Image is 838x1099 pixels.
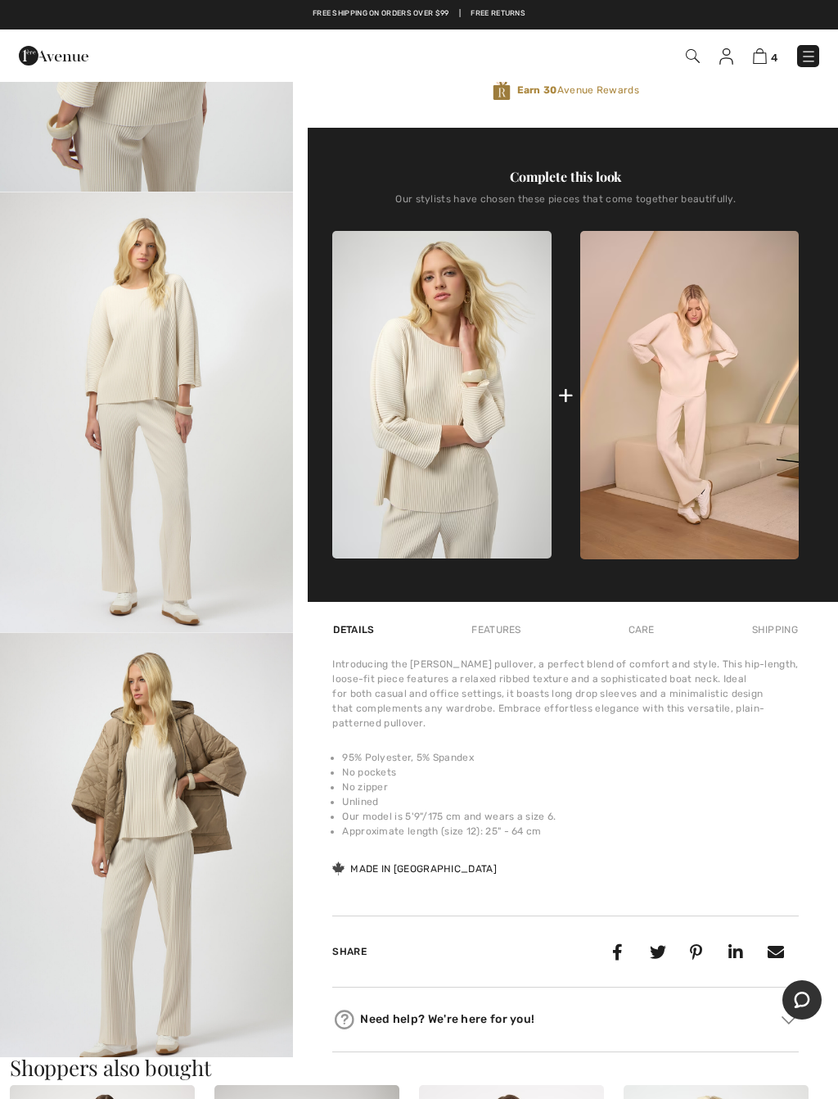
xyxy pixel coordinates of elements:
[332,193,799,218] div: Our stylists have chosen these pieces that come together beautifully.
[457,615,534,644] div: Features
[332,1007,799,1032] div: Need help? We're here for you!
[332,946,367,957] span: Share
[748,615,799,644] div: Shipping
[342,765,799,780] li: No pockets
[10,1057,828,1079] h3: Shoppers also bought
[771,52,777,64] span: 4
[558,377,574,414] div: +
[615,615,669,644] div: Care
[342,809,799,824] li: Our model is 5'9"/175 cm and wears a size 6.
[19,47,88,62] a: 1ère Avenue
[753,48,767,64] img: Shopping Bag
[342,750,799,765] li: 95% Polyester, 5% Spandex
[719,48,733,65] img: My Info
[342,824,799,839] li: Approximate length (size 12): 25" - 64 cm
[342,794,799,809] li: Unlined
[517,83,639,97] span: Avenue Rewards
[313,8,449,20] a: Free shipping on orders over $99
[753,46,777,66] a: 4
[332,657,799,730] div: Introducing the [PERSON_NAME] pullover, a perfect blend of comfort and style. This hip-length, lo...
[332,231,551,559] img: Pleated Scuba Crepe Boxy Top Style 254210
[471,8,525,20] a: Free Returns
[782,1016,796,1024] img: Arrow2.svg
[459,8,461,20] span: |
[580,231,799,559] img: Relaxed Pleated Trousers Style 254006
[332,615,378,644] div: Details
[19,39,88,72] img: 1ère Avenue
[332,167,799,187] div: Complete this look
[686,49,700,63] img: Search
[332,862,497,876] div: Made in [GEOGRAPHIC_DATA]
[493,79,511,102] img: Avenue Rewards
[342,780,799,794] li: No zipper
[782,980,822,1021] iframe: Opens a widget where you can chat to one of our agents
[800,48,817,65] img: Menu
[517,84,557,96] strong: Earn 30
